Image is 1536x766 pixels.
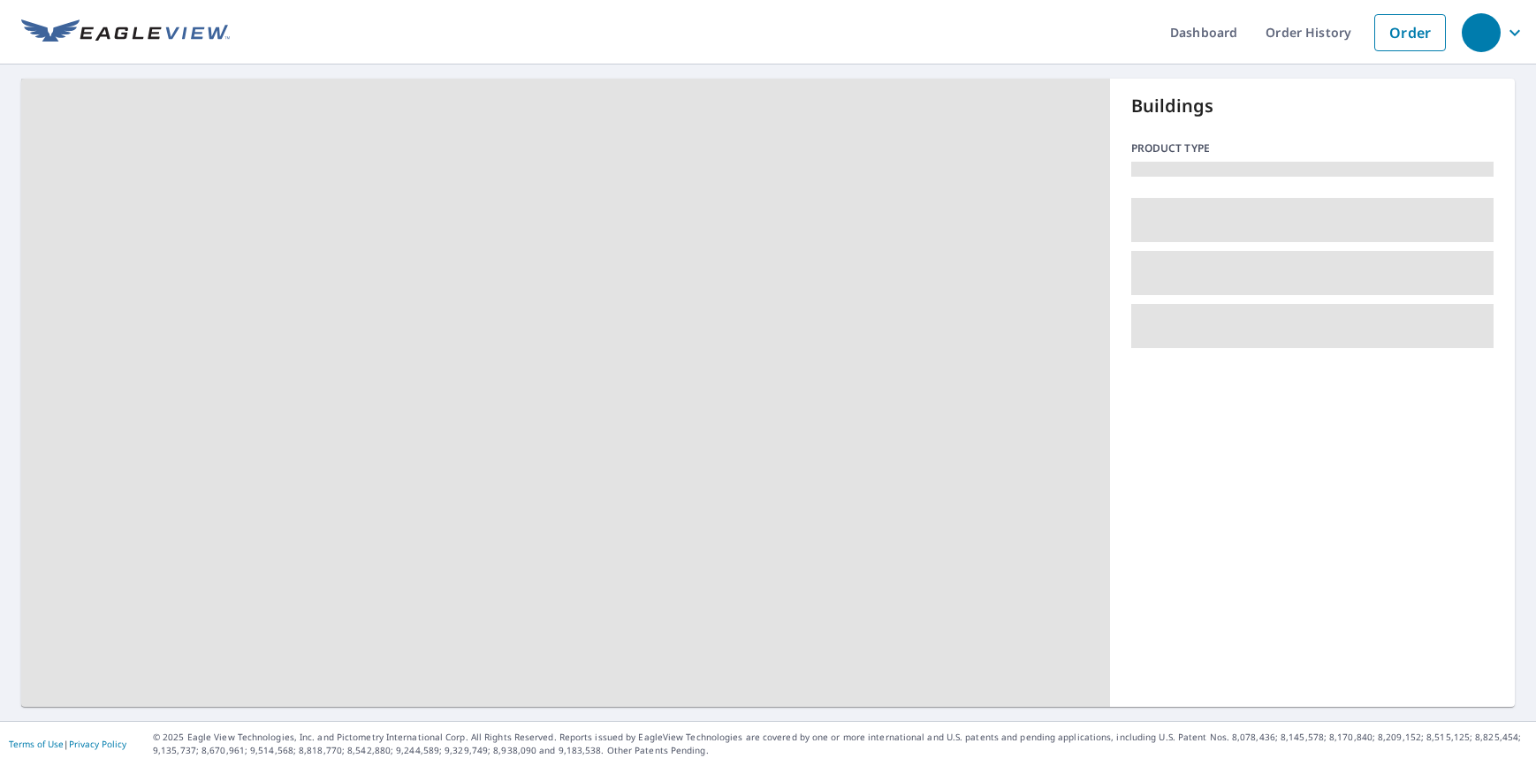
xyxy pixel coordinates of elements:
a: Terms of Use [9,738,64,750]
p: | [9,739,126,749]
p: Product type [1131,140,1494,156]
a: Order [1374,14,1446,51]
img: EV Logo [21,19,230,46]
p: © 2025 Eagle View Technologies, Inc. and Pictometry International Corp. All Rights Reserved. Repo... [153,731,1527,757]
p: Buildings [1131,93,1494,119]
a: Privacy Policy [69,738,126,750]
